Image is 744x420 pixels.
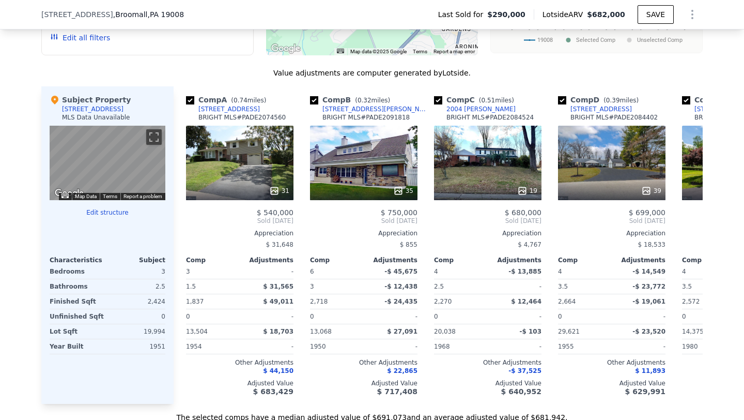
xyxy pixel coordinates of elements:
[186,328,208,335] span: 13,504
[576,37,615,43] text: Selected Comp
[490,279,541,294] div: -
[666,23,686,30] text: [DATE]
[434,268,438,275] span: 4
[511,298,541,305] span: $ 12,464
[434,229,541,237] div: Appreciation
[186,105,260,113] a: [STREET_ADDRESS]
[103,193,117,199] a: Terms (opens in new tab)
[266,241,293,248] span: $ 31,648
[558,279,610,294] div: 3.5
[310,328,332,335] span: 13,068
[186,379,293,387] div: Adjusted Value
[263,328,293,335] span: $ 18,703
[629,208,665,217] span: $ 699,000
[198,105,260,113] div: [STREET_ADDRESS]
[682,4,703,25] button: Show Options
[186,279,238,294] div: 1.5
[434,256,488,264] div: Comp
[508,268,541,275] span: -$ 13,885
[366,339,417,354] div: -
[434,328,456,335] span: 20,038
[310,105,430,113] a: [STREET_ADDRESS][PERSON_NAME]
[110,339,165,354] div: 1951
[364,256,417,264] div: Adjustments
[310,279,362,294] div: 3
[269,186,289,196] div: 31
[558,313,562,320] span: 0
[50,256,107,264] div: Characteristics
[227,97,270,104] span: ( miles)
[606,97,620,104] span: 0.39
[263,367,293,374] span: $ 44,150
[337,49,344,53] button: Keyboard shortcuts
[310,229,417,237] div: Appreciation
[384,283,417,290] span: -$ 12,438
[488,256,541,264] div: Adjustments
[511,23,531,30] text: [DATE]
[682,298,700,305] span: 2,572
[558,298,576,305] span: 2,664
[257,208,293,217] span: $ 540,000
[310,95,394,105] div: Comp B
[508,367,541,374] span: -$ 37,525
[113,9,184,20] span: , Broomall
[641,186,661,196] div: 39
[570,105,632,113] div: [STREET_ADDRESS]
[433,49,475,54] a: Report a map error
[52,187,86,200] a: Open this area in Google Maps (opens a new window)
[110,324,165,339] div: 19,994
[269,42,303,55] a: Open this area in Google Maps (opens a new window)
[242,339,293,354] div: -
[107,256,165,264] div: Subject
[75,193,97,200] button: Map Data
[52,187,86,200] img: Google
[588,23,608,30] text: [DATE]
[682,268,686,275] span: 4
[387,328,417,335] span: $ 27,091
[632,268,665,275] span: -$ 14,549
[434,358,541,367] div: Other Adjustments
[110,309,165,324] div: 0
[186,95,270,105] div: Comp A
[240,256,293,264] div: Adjustments
[519,328,541,335] span: -$ 103
[377,387,417,396] span: $ 717,408
[475,97,518,104] span: ( miles)
[614,339,665,354] div: -
[446,105,516,113] div: 2004 [PERSON_NAME]
[50,279,105,294] div: Bathrooms
[632,328,665,335] span: -$ 23,520
[384,298,417,305] span: -$ 24,435
[50,324,105,339] div: Lot Sqft
[50,33,110,43] button: Edit all filters
[635,367,665,374] span: $ 11,893
[638,241,665,248] span: $ 18,533
[61,193,69,198] button: Keyboard shortcuts
[310,217,417,225] span: Sold [DATE]
[350,49,407,54] span: Map data ©2025 Google
[614,23,633,30] text: [DATE]
[322,105,430,113] div: [STREET_ADDRESS][PERSON_NAME]
[384,268,417,275] span: -$ 45,675
[542,9,587,20] span: Lotside ARV
[434,379,541,387] div: Adjusted Value
[558,256,612,264] div: Comp
[381,208,417,217] span: $ 750,000
[253,387,293,396] span: $ 683,429
[269,42,303,55] img: Google
[558,328,580,335] span: 29,621
[41,9,113,20] span: [STREET_ADDRESS]
[186,339,238,354] div: 1954
[351,97,394,104] span: ( miles)
[310,379,417,387] div: Adjusted Value
[517,186,537,196] div: 19
[310,256,364,264] div: Comp
[50,294,105,309] div: Finished Sqft
[242,309,293,324] div: -
[50,126,165,200] div: Map
[682,279,734,294] div: 3.5
[234,97,247,104] span: 0.74
[446,113,534,122] div: BRIGHT MLS # PADE2084524
[50,309,105,324] div: Unfinished Sqft
[186,229,293,237] div: Appreciation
